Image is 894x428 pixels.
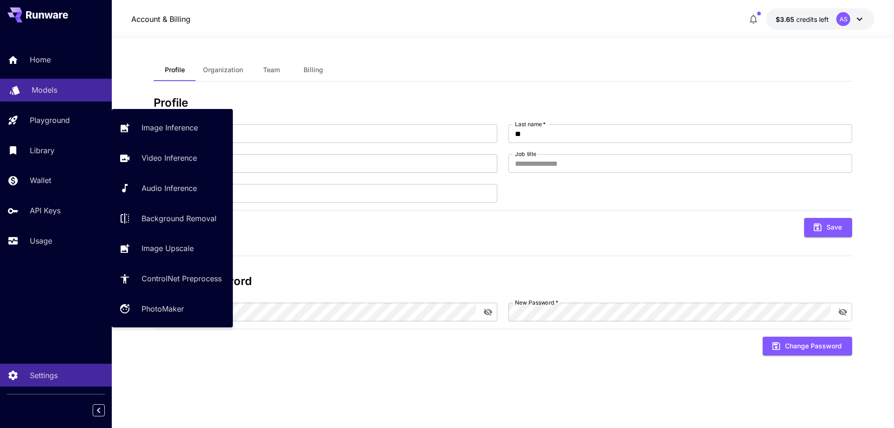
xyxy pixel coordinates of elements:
[112,237,233,260] a: Image Upscale
[112,177,233,200] a: Audio Inference
[30,370,58,381] p: Settings
[30,145,54,156] p: Library
[112,207,233,230] a: Background Removal
[30,235,52,246] p: Usage
[100,402,112,419] div: Collapse sidebar
[112,267,233,290] a: ControlNet Preprocess
[142,273,222,284] p: ControlNet Preprocess
[154,275,852,288] h3: Change Password
[834,304,851,320] button: toggle password visibility
[142,122,198,133] p: Image Inference
[112,298,233,320] a: PhotoMaker
[30,175,51,186] p: Wallet
[112,147,233,170] a: Video Inference
[776,14,829,24] div: $3.65228
[165,66,185,74] span: Profile
[515,120,546,128] label: Last name
[515,299,558,306] label: New Password
[804,218,852,237] button: Save
[30,115,70,126] p: Playground
[30,205,61,216] p: API Keys
[30,54,51,65] p: Home
[112,116,233,139] a: Image Inference
[776,15,796,23] span: $3.65
[32,84,57,95] p: Models
[203,66,243,74] span: Organization
[131,14,190,25] nav: breadcrumb
[766,8,874,30] button: $3.65228
[142,303,184,314] p: PhotoMaker
[515,150,536,158] label: Job title
[142,152,197,163] p: Video Inference
[263,66,280,74] span: Team
[154,96,852,109] h3: Profile
[763,337,852,356] button: Change Password
[304,66,323,74] span: Billing
[131,14,190,25] p: Account & Billing
[480,304,496,320] button: toggle password visibility
[142,213,217,224] p: Background Removal
[142,243,194,254] p: Image Upscale
[836,12,850,26] div: AS
[142,183,197,194] p: Audio Inference
[796,15,829,23] span: credits left
[93,404,105,416] button: Collapse sidebar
